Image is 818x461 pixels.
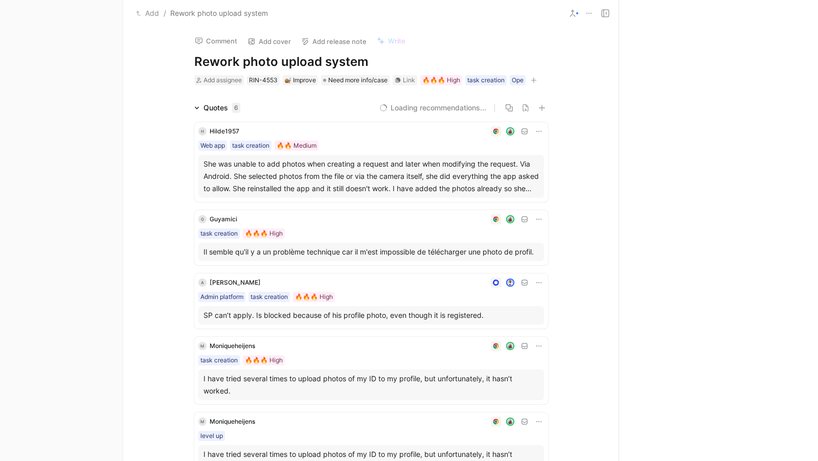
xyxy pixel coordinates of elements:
[203,158,539,195] div: She was unable to add photos when creating a request and later when modifying the request. Via An...
[210,342,255,350] span: Moniqueheijens
[198,342,207,350] div: M
[200,431,223,441] div: level up
[210,215,237,223] span: Guyamici
[198,418,207,426] div: M
[203,373,539,397] div: I have tried several times to upload photos of my ID to my profile, but unfortunately, it hasn’t ...
[203,102,240,114] div: Quotes
[388,36,405,45] span: Write
[379,102,486,114] button: Loading recommendations...
[232,103,240,113] div: 6
[200,355,238,365] div: task creation
[507,128,513,135] img: avatar
[251,292,288,302] div: task creation
[200,292,243,302] div: Admin platform
[467,75,505,85] div: task creation
[295,292,333,302] div: 🔥🔥🔥 High
[328,75,388,85] span: Need more info/case
[507,343,513,350] img: avatar
[507,216,513,223] img: avatar
[297,34,371,49] button: Add release note
[170,7,268,19] span: Rework photo upload system
[232,141,269,151] div: task creation
[422,75,460,85] div: 🔥🔥🔥 High
[190,34,242,48] button: Comment
[198,215,207,223] div: G
[285,75,316,85] div: Improve
[200,228,238,239] div: task creation
[285,77,291,83] img: 🐌
[243,34,296,49] button: Add cover
[321,75,390,85] div: Need more info/case
[194,54,548,70] h1: Rework photo upload system
[283,75,318,85] div: 🐌Improve
[203,246,539,258] div: Il semble qu'il y a un problème technique car il m'est impossible de télécharger une photo de pro...
[198,127,207,135] div: H
[198,279,207,287] div: A
[277,141,316,151] div: 🔥🔥 Medium
[372,34,410,48] button: Write
[507,280,513,286] img: avatar
[190,102,244,114] div: Quotes6
[133,7,162,19] button: Add
[403,75,415,85] div: Link
[507,419,513,425] img: avatar
[203,76,242,84] span: Add assignee
[203,309,539,321] div: SP can’t apply. Is blocked because of his profile photo, even though it is registered.
[512,75,524,85] div: Ope
[164,7,166,19] span: /
[210,127,239,135] span: Hilde1957
[210,418,255,425] span: Moniqueheijens
[245,228,283,239] div: 🔥🔥🔥 High
[245,355,283,365] div: 🔥🔥🔥 High
[200,141,225,151] div: Web app
[210,279,261,286] span: [PERSON_NAME]
[249,75,278,85] div: RIN-4553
